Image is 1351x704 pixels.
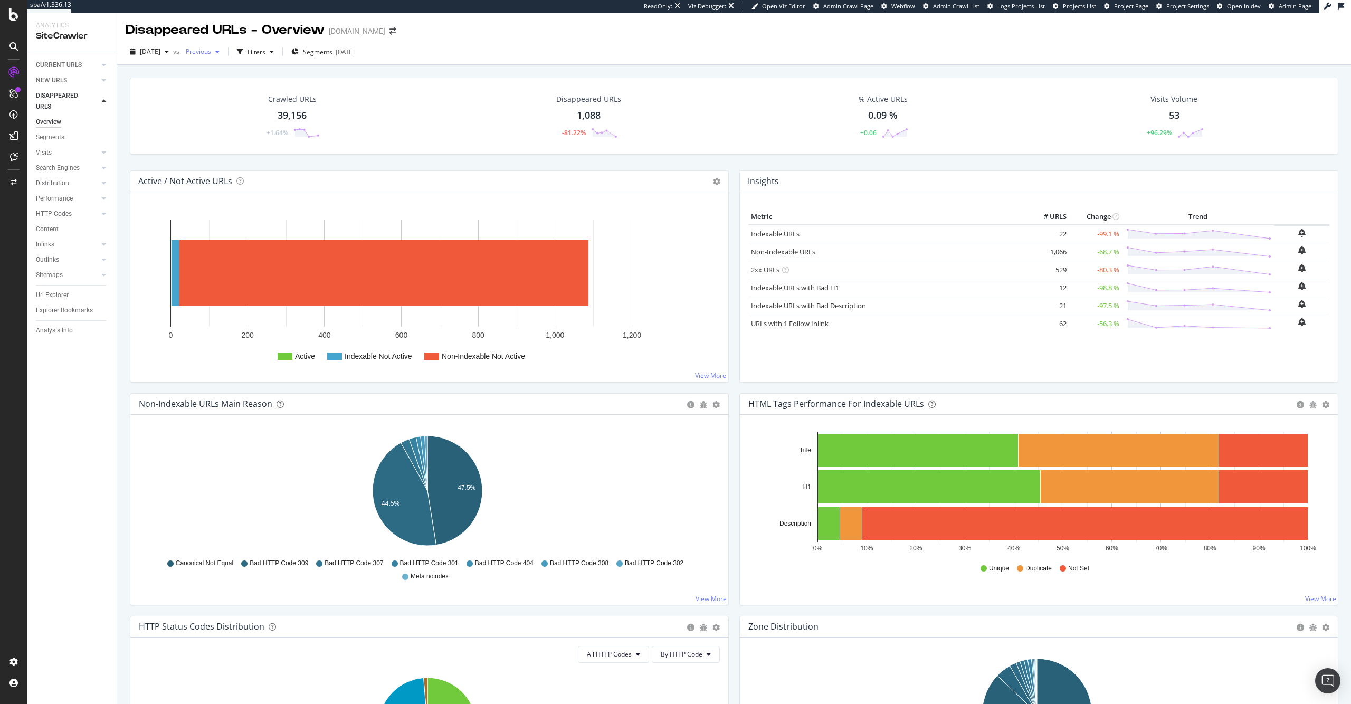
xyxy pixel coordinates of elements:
div: Content [36,224,59,235]
div: ReadOnly: [644,2,672,11]
span: 2025 Aug. 24th [140,47,160,56]
div: bug [1309,624,1317,631]
td: -56.3 % [1069,315,1122,332]
div: Sitemaps [36,270,63,281]
text: 70% [1155,545,1167,552]
div: HTTP Codes [36,208,72,220]
text: 400 [318,331,331,339]
text: 100% [1300,545,1316,552]
div: Distribution [36,178,69,189]
button: [DATE] [126,43,173,60]
div: Outlinks [36,254,59,265]
span: Admin Page [1279,2,1311,10]
div: 53 [1169,109,1179,122]
span: Logs Projects List [997,2,1045,10]
div: Overview [36,117,61,128]
button: Filters [233,43,278,60]
span: Meta noindex [411,572,449,581]
td: -97.5 % [1069,297,1122,315]
div: 0.09 % [868,109,898,122]
text: 0% [813,545,823,552]
div: bug [700,401,707,408]
span: Webflow [891,2,915,10]
a: NEW URLS [36,75,99,86]
div: +0.06 [860,128,877,137]
text: Description [779,520,811,527]
svg: A chart. [748,432,1326,554]
a: Overview [36,117,109,128]
div: Inlinks [36,239,54,250]
text: 200 [241,331,254,339]
h4: Active / Not Active URLs [138,174,232,188]
a: DISAPPEARED URLS [36,90,99,112]
div: bell-plus [1298,282,1306,290]
button: Previous [182,43,224,60]
span: Project Page [1114,2,1148,10]
button: By HTTP Code [652,646,720,663]
a: Admin Crawl Page [813,2,873,11]
a: Webflow [881,2,915,11]
div: +1.64% [267,128,288,137]
td: 21 [1027,297,1069,315]
div: +96.29% [1147,128,1172,137]
div: Crawled URLs [268,94,317,104]
div: A chart. [139,432,716,554]
div: [DATE] [336,47,355,56]
text: 44.5% [382,500,399,507]
svg: A chart. [139,209,716,374]
a: 2xx URLs [751,265,779,274]
span: All HTTP Codes [587,650,632,659]
a: Open Viz Editor [751,2,805,11]
text: 600 [395,331,408,339]
div: Explorer Bookmarks [36,305,93,316]
div: HTTP Status Codes Distribution [139,621,264,632]
a: Performance [36,193,99,204]
text: Non-Indexable Not Active [442,352,525,360]
a: Indexable URLs [751,229,800,239]
a: Explorer Bookmarks [36,305,109,316]
a: CURRENT URLS [36,60,99,71]
td: -80.3 % [1069,261,1122,279]
span: Bad HTTP Code 302 [625,559,683,568]
a: Project Settings [1156,2,1209,11]
span: Bad HTTP Code 404 [475,559,534,568]
text: 30% [958,545,971,552]
a: Segments [36,132,109,143]
a: Indexable URLs with Bad H1 [751,283,839,292]
div: -81.22% [562,128,586,137]
span: Admin Crawl Page [823,2,873,10]
text: Indexable Not Active [345,352,412,360]
a: Admin Crawl List [923,2,979,11]
text: 1,000 [546,331,564,339]
button: Segments[DATE] [287,43,359,60]
a: URLs with 1 Follow Inlink [751,319,829,328]
div: HTML Tags Performance for Indexable URLs [748,398,924,409]
div: gear [1322,624,1329,631]
text: 47.5% [458,484,475,491]
a: HTTP Codes [36,208,99,220]
div: gear [1322,401,1329,408]
text: 80% [1204,545,1216,552]
div: Segments [36,132,64,143]
div: bell-plus [1298,318,1306,326]
span: Open in dev [1227,2,1261,10]
th: Trend [1122,209,1274,225]
div: circle-info [1297,624,1304,631]
td: -99.1 % [1069,225,1122,243]
span: Open Viz Editor [762,2,805,10]
span: Bad HTTP Code 309 [250,559,308,568]
div: % Active URLs [859,94,908,104]
div: circle-info [1297,401,1304,408]
text: 1,200 [623,331,641,339]
a: Sitemaps [36,270,99,281]
div: Disappeared URLs [556,94,621,104]
div: bug [700,624,707,631]
div: bell-plus [1298,229,1306,237]
a: View More [696,594,727,603]
a: View More [695,371,726,380]
span: Projects List [1063,2,1096,10]
text: 800 [472,331,484,339]
td: 529 [1027,261,1069,279]
text: 20% [909,545,922,552]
